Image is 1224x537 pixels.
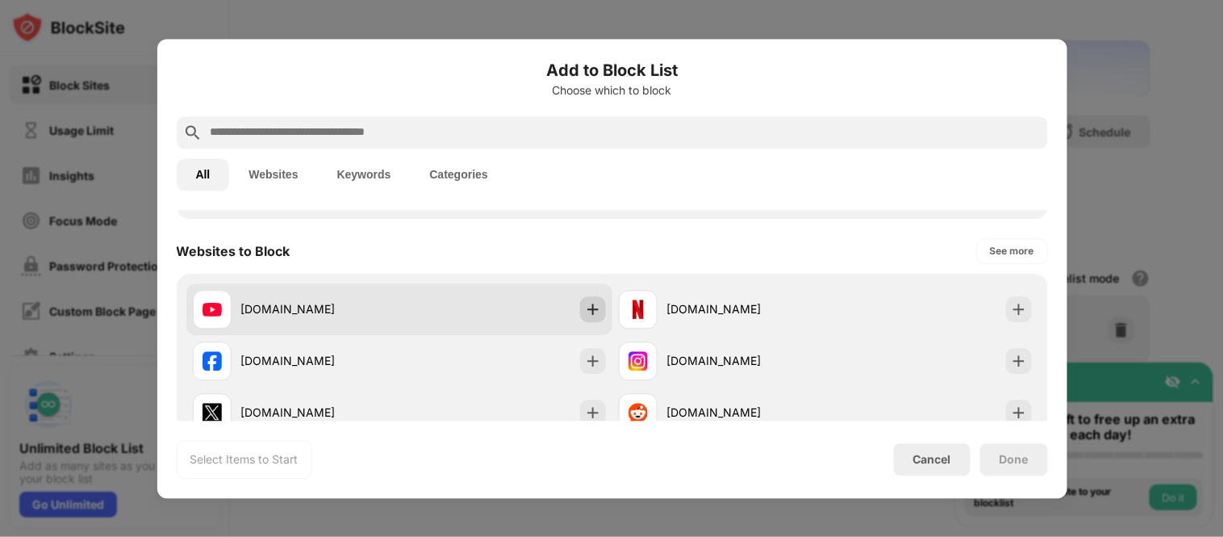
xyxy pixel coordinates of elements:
div: [DOMAIN_NAME] [667,353,825,370]
img: favicons [629,403,648,422]
div: [DOMAIN_NAME] [667,405,825,422]
img: favicons [203,403,222,422]
div: See more [990,243,1034,259]
div: [DOMAIN_NAME] [667,301,825,318]
img: search.svg [183,123,203,142]
h6: Add to Block List [177,58,1048,82]
img: favicons [629,300,648,319]
img: favicons [203,351,222,371]
button: Websites [229,158,317,191]
div: [DOMAIN_NAME] [241,301,399,318]
img: favicons [203,300,222,319]
button: Categories [411,158,508,191]
div: Cancel [913,453,951,467]
div: Choose which to block [177,84,1048,97]
img: favicons [629,351,648,371]
div: Select Items to Start [190,451,299,468]
button: Keywords [318,158,411,191]
button: All [177,158,230,191]
div: [DOMAIN_NAME] [241,405,399,422]
div: [DOMAIN_NAME] [241,353,399,370]
div: Websites to Block [177,243,290,259]
div: Done [1000,453,1029,466]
